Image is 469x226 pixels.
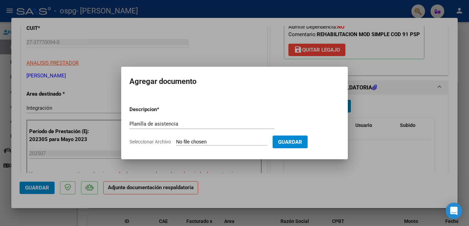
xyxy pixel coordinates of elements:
[129,106,193,114] p: Descripcion
[278,139,302,145] span: Guardar
[129,75,340,88] h2: Agregar documento
[273,136,308,148] button: Guardar
[446,203,462,219] div: Open Intercom Messenger
[129,139,171,144] span: Seleccionar Archivo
